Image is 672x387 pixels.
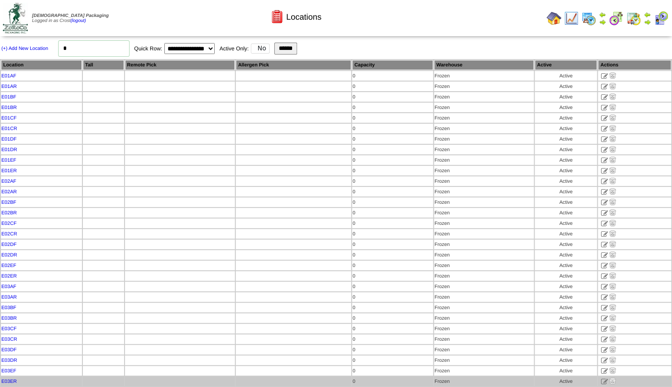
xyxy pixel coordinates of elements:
[609,166,616,174] img: delete.gif
[1,242,16,247] a: E02DF
[654,11,668,26] img: calendarcustomer.gif
[535,242,596,247] div: Active
[547,11,561,26] img: home.gif
[352,355,433,365] td: 0
[352,345,433,354] td: 0
[609,156,616,163] img: delete.gif
[564,11,579,26] img: line_graph.gif
[644,18,651,26] img: arrowright.gif
[434,166,534,175] td: Frozen
[1,273,17,279] a: E02ER
[434,303,534,312] td: Frozen
[1,60,82,70] th: Location
[352,240,433,249] td: 0
[535,210,596,216] div: Active
[609,124,616,131] img: delete.gif
[286,12,321,22] span: Locations
[352,92,433,102] td: 0
[535,231,596,237] div: Active
[434,71,534,81] td: Frozen
[352,145,433,154] td: 0
[535,115,596,121] div: Active
[434,292,534,302] td: Frozen
[434,187,534,196] td: Frozen
[535,168,596,174] div: Active
[1,284,16,289] a: E03AF
[609,135,616,142] img: delete.gif
[1,337,17,342] a: E03CR
[609,356,616,363] img: delete.gif
[609,377,616,384] img: delete.gif
[1,200,16,205] a: E02BF
[1,263,16,268] a: E02EF
[609,93,616,100] img: delete.gif
[609,314,616,321] img: delete.gif
[352,303,433,312] td: 0
[434,324,534,333] td: Frozen
[535,105,596,110] div: Active
[644,11,651,18] img: arrowleft.gif
[609,240,616,247] img: delete.gif
[535,179,596,184] div: Active
[236,60,351,70] th: Allergen Pick
[434,113,534,123] td: Frozen
[1,84,17,89] a: E01AR
[434,250,534,260] td: Frozen
[535,358,596,363] div: Active
[352,124,433,133] td: 0
[609,198,616,205] img: delete.gif
[434,82,534,91] td: Frozen
[434,134,534,144] td: Frozen
[352,103,433,112] td: 0
[32,13,108,18] span: [DEMOGRAPHIC_DATA] Packaging
[434,92,534,102] td: Frozen
[434,145,534,154] td: Frozen
[535,200,596,205] div: Active
[626,11,641,26] img: calendarinout.gif
[609,82,616,89] img: delete.gif
[535,94,596,100] div: Active
[125,60,235,70] th: Remote Pick
[535,60,597,70] th: Active
[434,155,534,165] td: Frozen
[1,294,17,300] a: E03AR
[609,251,616,258] img: delete.gif
[352,82,433,91] td: 0
[581,11,596,26] img: calendarprod.gif
[352,134,433,144] td: 0
[535,263,596,268] div: Active
[352,208,433,218] td: 0
[434,208,534,218] td: Frozen
[434,218,534,228] td: Frozen
[1,316,17,321] a: E03BR
[352,60,433,70] th: Capacity
[1,115,16,121] a: E01CF
[1,305,16,311] a: E03BF
[609,114,616,121] img: delete.gif
[535,379,596,384] div: Active
[609,282,616,289] img: delete.gif
[352,71,433,81] td: 0
[1,368,16,374] a: E03EF
[134,45,162,52] label: Quick Row:
[434,124,534,133] td: Frozen
[352,155,433,165] td: 0
[1,136,16,142] a: E01DF
[434,60,534,70] th: Warehouse
[535,347,596,353] div: Active
[535,326,596,332] div: Active
[609,103,616,110] img: delete.gif
[352,292,433,302] td: 0
[609,345,616,353] img: delete.gif
[535,147,596,153] div: Active
[70,18,86,23] a: (logout)
[1,221,16,226] a: E02CF
[434,376,534,386] td: Frozen
[535,337,596,342] div: Active
[609,293,616,300] img: delete.gif
[352,282,433,291] td: 0
[535,158,596,163] div: Active
[1,379,17,384] a: E03ER
[434,366,534,376] td: Frozen
[1,105,17,110] a: E01BR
